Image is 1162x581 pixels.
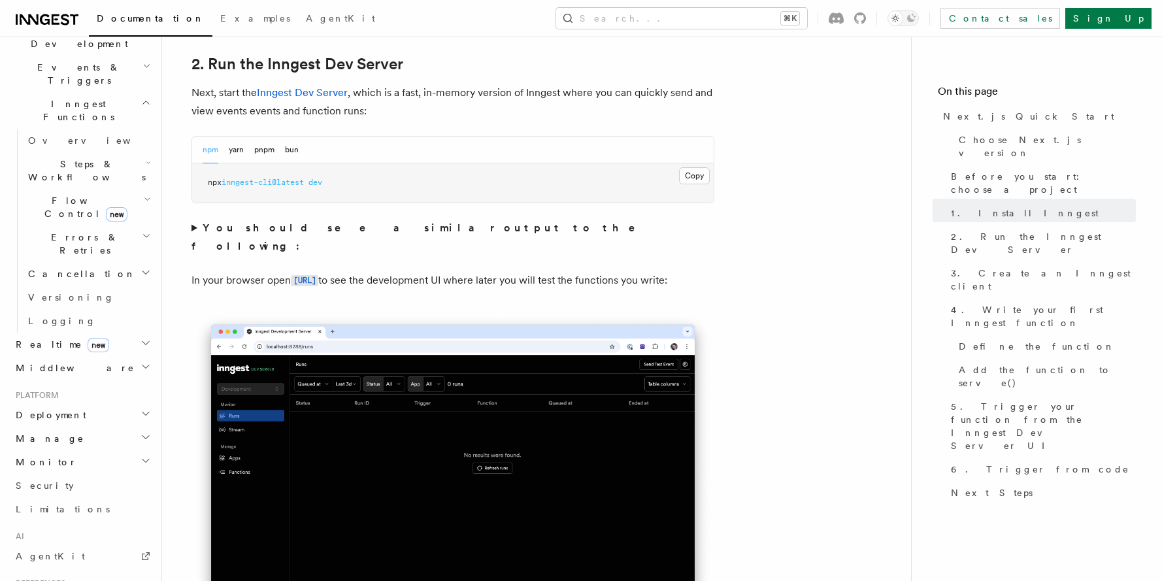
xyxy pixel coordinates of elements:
[191,55,403,73] a: 2. Run the Inngest Dev Server
[23,267,136,280] span: Cancellation
[23,129,154,152] a: Overview
[208,178,222,187] span: npx
[306,13,375,24] span: AgentKit
[951,267,1136,293] span: 3. Create an Inngest client
[951,463,1129,476] span: 6. Trigger from code
[203,137,218,163] button: npm
[222,178,304,187] span: inngest-cli@latest
[16,480,74,491] span: Security
[10,390,59,401] span: Platform
[89,4,212,37] a: Documentation
[212,4,298,35] a: Examples
[951,486,1033,499] span: Next Steps
[946,298,1136,335] a: 4. Write your first Inngest function
[257,86,348,99] a: Inngest Dev Server
[191,222,654,252] strong: You should see a similar output to the following:
[10,24,142,50] span: Local Development
[946,457,1136,481] a: 6. Trigger from code
[10,427,154,450] button: Manage
[10,97,141,124] span: Inngest Functions
[946,481,1136,505] a: Next Steps
[946,261,1136,298] a: 3. Create an Inngest client
[23,286,154,309] a: Versioning
[959,133,1136,159] span: Choose Next.js version
[16,551,85,561] span: AgentKit
[951,400,1136,452] span: 5. Trigger your function from the Inngest Dev Server UI
[10,408,86,422] span: Deployment
[106,207,127,222] span: new
[1065,8,1152,29] a: Sign Up
[951,230,1136,256] span: 2. Run the Inngest Dev Server
[28,316,96,326] span: Logging
[954,335,1136,358] a: Define the function
[951,170,1136,196] span: Before you start: choose a project
[10,531,24,542] span: AI
[940,8,1060,29] a: Contact sales
[10,19,154,56] button: Local Development
[954,128,1136,165] a: Choose Next.js version
[946,395,1136,457] a: 5. Trigger your function from the Inngest Dev Server UI
[938,105,1136,128] a: Next.js Quick Start
[10,474,154,497] a: Security
[679,167,710,184] button: Copy
[10,56,154,92] button: Events & Triggers
[938,84,1136,105] h4: On this page
[23,231,142,257] span: Errors & Retries
[946,201,1136,225] a: 1. Install Inngest
[97,13,205,24] span: Documentation
[229,137,244,163] button: yarn
[10,544,154,568] a: AgentKit
[951,207,1099,220] span: 1. Install Inngest
[191,271,714,290] p: In your browser open to see the development UI where later you will test the functions you write:
[23,262,154,286] button: Cancellation
[16,504,110,514] span: Limitations
[23,158,146,184] span: Steps & Workflows
[10,361,135,374] span: Middleware
[946,165,1136,201] a: Before you start: choose a project
[254,137,274,163] button: pnpm
[23,152,154,189] button: Steps & Workflows
[220,13,290,24] span: Examples
[959,363,1136,390] span: Add the function to serve()
[191,84,714,120] p: Next, start the , which is a fast, in-memory version of Inngest where you can quickly send and vi...
[23,194,144,220] span: Flow Control
[959,340,1115,353] span: Define the function
[946,225,1136,261] a: 2. Run the Inngest Dev Server
[10,456,77,469] span: Monitor
[10,497,154,521] a: Limitations
[88,338,109,352] span: new
[28,135,163,146] span: Overview
[10,61,142,87] span: Events & Triggers
[308,178,322,187] span: dev
[23,225,154,262] button: Errors & Retries
[951,303,1136,329] span: 4. Write your first Inngest function
[943,110,1114,123] span: Next.js Quick Start
[10,356,154,380] button: Middleware
[291,274,318,286] a: [URL]
[10,338,109,351] span: Realtime
[10,92,154,129] button: Inngest Functions
[23,189,154,225] button: Flow Controlnew
[10,403,154,427] button: Deployment
[10,129,154,333] div: Inngest Functions
[888,10,919,26] button: Toggle dark mode
[23,309,154,333] a: Logging
[10,450,154,474] button: Monitor
[556,8,807,29] button: Search...⌘K
[781,12,799,25] kbd: ⌘K
[954,358,1136,395] a: Add the function to serve()
[298,4,383,35] a: AgentKit
[10,333,154,356] button: Realtimenew
[291,275,318,286] code: [URL]
[10,432,84,445] span: Manage
[191,219,714,256] summary: You should see a similar output to the following:
[28,292,114,303] span: Versioning
[285,137,299,163] button: bun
